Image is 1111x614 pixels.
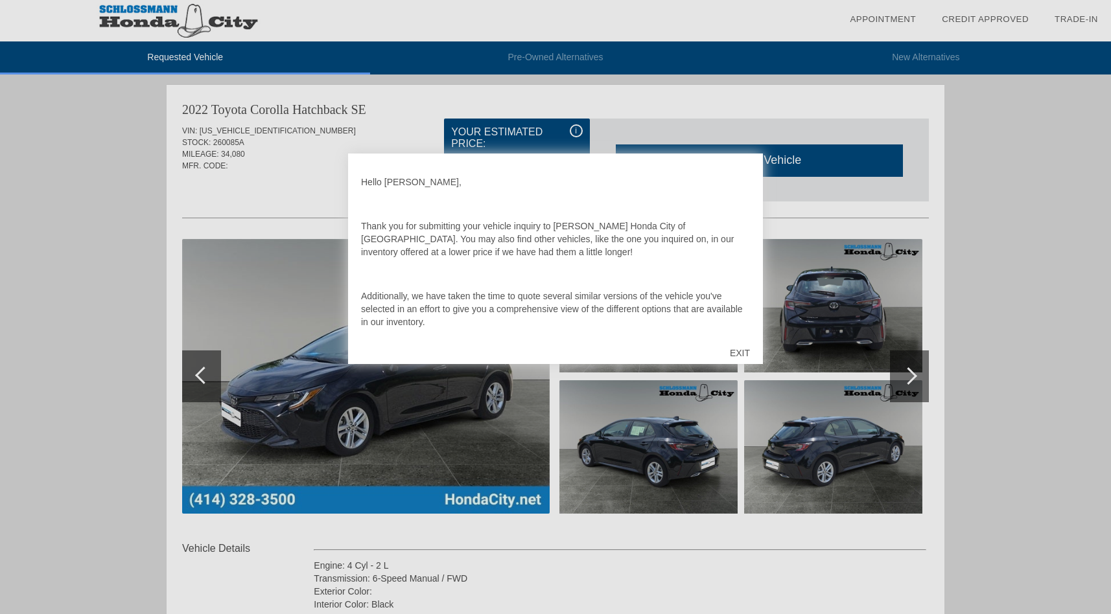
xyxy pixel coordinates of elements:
div: EXIT [717,334,763,372]
a: Trade-In [1055,14,1098,24]
p: Additionally, we have taken the time to quote several similar versions of the vehicle you've sele... [361,290,750,328]
a: Credit Approved [942,14,1029,24]
a: Appointment [850,14,916,24]
p: Hello [PERSON_NAME], [361,176,750,188]
p: Thank you for submitting your vehicle inquiry to [PERSON_NAME] Honda City of [GEOGRAPHIC_DATA]. Y... [361,220,750,258]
